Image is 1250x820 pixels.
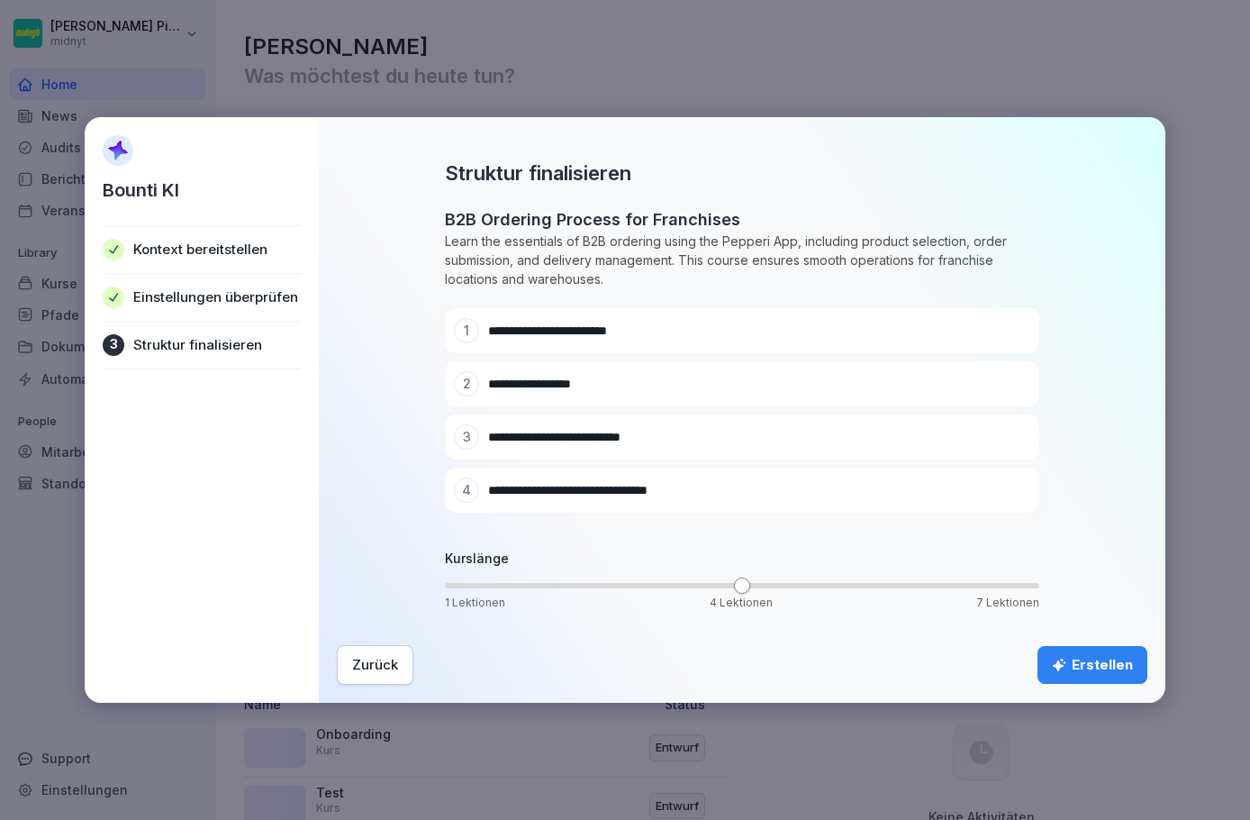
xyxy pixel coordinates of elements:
[103,135,133,166] img: AI Sparkle
[445,207,1039,232] h2: B2B Ordering Process for Franchises
[133,336,262,354] p: Struktur finalisieren
[103,334,124,356] div: 3
[976,596,1039,610] p: 7 Lektionen
[1037,646,1147,684] button: Erstellen
[445,596,505,610] p: 1 Lektionen
[337,645,413,685] button: Zurück
[454,371,479,396] div: 2
[1052,655,1133,675] div: Erstellen
[103,177,179,204] p: Bounti KI
[454,478,479,503] div: 4
[133,241,267,259] p: Kontext bereitstellen
[352,655,398,675] div: Zurück
[445,232,1039,288] p: Learn the essentials of B2B ordering using the Pepperi App, including product selection, order su...
[454,424,479,450] div: 3
[445,160,631,186] h2: Struktur finalisieren
[133,288,298,306] p: Einstellungen überprüfen
[734,578,750,594] span: Volume
[710,596,773,610] p: 4 Lektionen
[454,318,479,343] div: 1
[445,550,1039,568] h4: Kurslänge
